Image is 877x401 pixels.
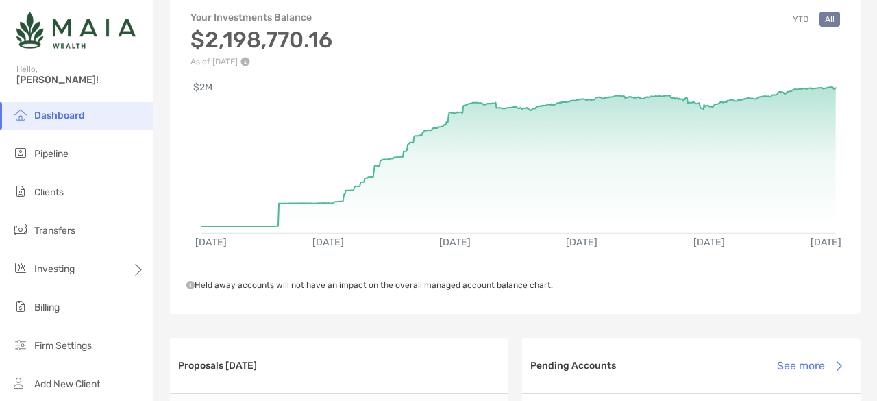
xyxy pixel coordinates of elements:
[34,110,85,121] span: Dashboard
[34,302,60,313] span: Billing
[567,237,598,249] text: [DATE]
[178,360,257,372] h3: Proposals [DATE]
[190,57,332,66] p: As of [DATE]
[34,186,64,198] span: Clients
[12,337,29,353] img: firm-settings icon
[190,27,332,53] h3: $2,198,770.16
[240,57,250,66] img: Performance Info
[34,340,92,352] span: Firm Settings
[16,74,145,86] span: [PERSON_NAME]!
[193,82,212,93] text: $2M
[186,280,553,290] span: Held away accounts will not have an impact on the overall managed account balance chart.
[12,145,29,161] img: pipeline icon
[811,237,843,249] text: [DATE]
[190,12,332,23] h4: Your Investments Balance
[530,360,616,372] h3: Pending Accounts
[34,378,100,390] span: Add New Client
[787,12,814,27] button: YTD
[34,263,75,275] span: Investing
[12,183,29,199] img: clients icon
[766,351,852,381] button: See more
[12,106,29,123] img: dashboard icon
[195,237,227,249] text: [DATE]
[12,375,29,391] img: add_new_client icon
[12,298,29,315] img: billing icon
[12,260,29,276] img: investing icon
[694,237,726,249] text: [DATE]
[440,237,471,249] text: [DATE]
[16,5,136,55] img: Zoe Logo
[34,148,69,160] span: Pipeline
[312,237,344,249] text: [DATE]
[819,12,840,27] button: All
[12,221,29,238] img: transfers icon
[34,225,75,236] span: Transfers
